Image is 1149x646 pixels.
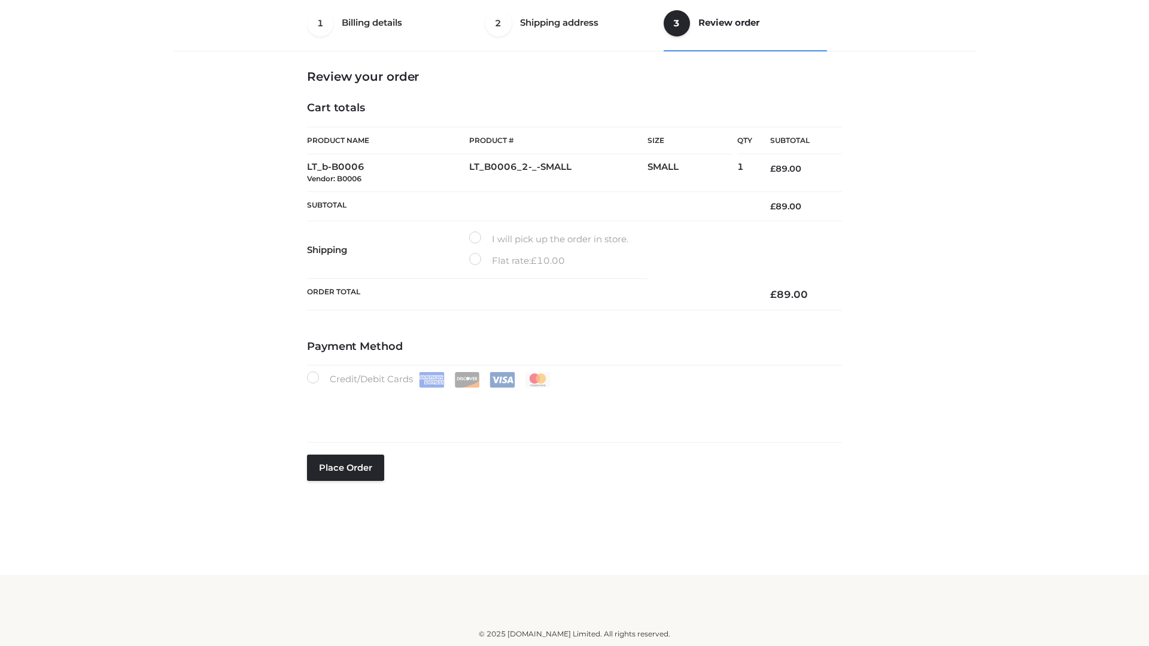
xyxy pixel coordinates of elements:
bdi: 89.00 [770,201,801,212]
h3: Review your order [307,69,842,84]
th: Shipping [307,221,469,279]
span: £ [770,201,776,212]
bdi: 89.00 [770,163,801,174]
h4: Payment Method [307,340,842,354]
td: LT_B0006_2-_-SMALL [469,154,648,192]
iframe: Secure payment input frame [305,385,840,429]
td: SMALL [648,154,737,192]
th: Product Name [307,127,469,154]
th: Qty [737,127,752,154]
th: Order Total [307,279,752,310]
h4: Cart totals [307,102,842,115]
div: © 2025 [DOMAIN_NAME] Limited. All rights reserved. [178,628,971,640]
bdi: 10.00 [531,255,565,266]
th: Product # [469,127,648,154]
img: Mastercard [525,372,551,388]
span: £ [770,163,776,174]
img: Amex [419,372,445,388]
label: I will pick up the order in store. [469,231,628,247]
label: Flat rate: [469,253,565,269]
th: Subtotal [752,127,842,154]
span: £ [770,288,777,300]
th: Size [648,127,731,154]
td: 1 [737,154,752,192]
th: Subtotal [307,191,752,221]
img: Visa [490,372,515,388]
bdi: 89.00 [770,288,808,300]
label: Credit/Debit Cards [307,371,552,388]
button: Place order [307,455,384,481]
small: Vendor: B0006 [307,174,361,183]
td: LT_b-B0006 [307,154,469,192]
img: Discover [454,372,480,388]
span: £ [531,255,537,266]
